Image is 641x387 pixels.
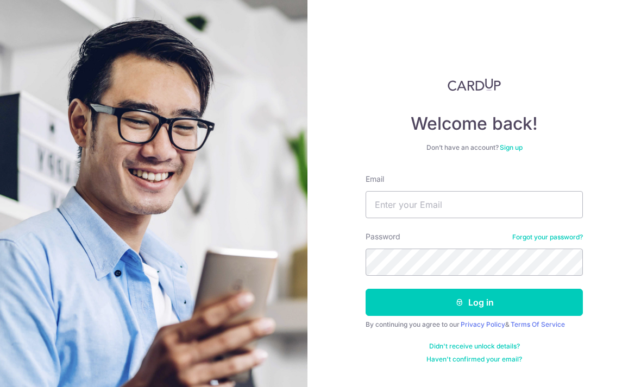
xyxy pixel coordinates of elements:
[448,78,501,91] img: CardUp Logo
[426,355,522,364] a: Haven't confirmed your email?
[366,289,583,316] button: Log in
[500,143,523,151] a: Sign up
[512,233,583,242] a: Forgot your password?
[461,320,505,328] a: Privacy Policy
[366,320,583,329] div: By continuing you agree to our &
[429,342,520,351] a: Didn't receive unlock details?
[366,174,384,185] label: Email
[511,320,565,328] a: Terms Of Service
[366,113,583,135] h4: Welcome back!
[366,231,400,242] label: Password
[366,191,583,218] input: Enter your Email
[366,143,583,152] div: Don’t have an account?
